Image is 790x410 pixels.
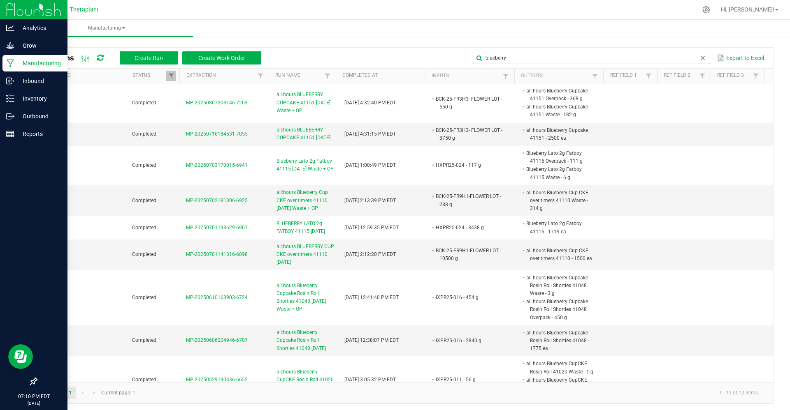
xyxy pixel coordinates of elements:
[37,382,773,403] kendo-pager: Current page: 1
[135,55,163,61] span: Create Run
[276,329,335,352] span: all:hours Blueberry Cupcake Rosin Roll Shorties 41048 [DATE]
[6,77,14,85] inline-svg: Inbound
[525,297,597,322] li: all:hours Blueberry Cupcake Rosin Roll Shorties 41048 Overpack - 450 g
[610,72,644,79] a: Ref Field 1Sortable
[751,71,761,81] a: Filter
[425,69,514,83] th: Inputs
[434,375,506,384] li: IXPR25-011 - 56 g
[186,225,248,230] span: MP-20250701193629-6907
[434,246,506,263] li: BCK-25-FR9H1-FLOWER LOT - 10500 g
[186,377,248,382] span: MP-20250529190436-6652
[514,69,604,83] th: Outputs
[344,100,396,106] span: [DATE] 4:32:40 PM EDT
[186,162,248,168] span: MP-20250703170015-6941
[276,189,335,212] span: all:hours Blueberry Cup CKE over:timers 41110 [DATE] Waste + OP
[132,295,156,300] span: Completed
[64,387,76,399] a: Page 1
[344,225,399,230] span: [DATE] 12:59:35 PM EDT
[525,126,597,142] li: all:hours Blueberry Cupcake 41151 - 2500 ea
[6,112,14,120] inline-svg: Outbound
[43,72,123,79] a: ScheduledSortable
[275,72,322,79] a: Run NameSortable
[276,243,335,267] span: all:hours BLUEBERRY CUP CKE over:timers 41110 [DATE]
[473,52,710,64] input: Search by Run Name, Extraction, Machine, or Lot Number
[132,225,156,230] span: Completed
[344,337,399,343] span: [DATE] 12:38:07 PM EDT
[14,23,64,33] p: Analytics
[434,192,506,208] li: BCK-25-FR9H1-FLOWER LOT - 288 g
[276,126,335,142] span: all:hours BLUEBERRY CUPCAKE 41151 [DATE]
[276,91,335,115] span: all:hours BLUEBERRY CUPCAKE 41151 [DATE] Waste + OP
[8,344,33,369] iframe: Resource center
[14,41,64,51] p: Grow
[186,72,256,79] a: ExtractionSortable
[344,251,396,257] span: [DATE] 2:12:20 PM EDT
[323,71,332,81] a: Filter
[525,165,597,181] li: Blueberry Lato 2g Fatboy 41115 Waste - 6 g
[186,295,248,300] span: MP-20250610163903-6724
[132,337,156,343] span: Completed
[434,161,506,169] li: HXPR25-024 - 117 g
[276,368,335,392] span: all:hours Blueberry CupCKE Rosin Roll 41020 [DATE] Waste + OP
[525,359,597,375] li: all:hours Blueberry CupCKE Rosin Roll 41020 Waste - 1 g
[4,393,64,400] p: 07:10 PM EDT
[699,55,706,61] span: clear
[120,51,178,64] button: Create Run
[717,72,751,79] a: Ref Field 3Sortable
[434,223,506,232] li: HXPR25-024 - 3438 g
[14,111,64,121] p: Outbound
[20,20,193,37] a: Manufacturing
[256,71,265,81] a: Filter
[182,51,261,64] button: Create Work Order
[186,131,248,137] span: MP-20250716184531-7055
[344,131,396,137] span: [DATE] 4:31:15 PM EDT
[186,337,248,343] span: MP-20250606204946-6707
[525,274,597,298] li: all:hours Blueberry Cupcake Rosin Roll Shorties 41048 Waste - 3 g
[6,41,14,50] inline-svg: Grow
[6,59,14,67] inline-svg: Manufacturing
[132,72,166,79] a: StatusSortable
[14,129,64,139] p: Reports
[434,126,506,142] li: BCK-25-FR3H3- FLOWER LOT - 8750 g
[43,51,267,65] div: All Runs
[721,6,774,13] span: Hi, [PERSON_NAME]!
[198,55,245,61] span: Create Work Order
[132,100,156,106] span: Completed
[701,6,711,14] div: Manage settings
[525,219,597,235] li: Blueberry Lato 2g Fatboy 41115 - 1719 ea
[525,149,597,165] li: Blueberry Lato 2g Fatboy 41115 Overpack - 111 g
[525,189,597,213] li: all:hours Blueberry Cup CKE over:timers 41110 Waste - 314 g
[434,336,506,345] li: IXPR25-016 - 2840 g
[132,251,156,257] span: Completed
[344,295,399,300] span: [DATE] 12:41:40 PM EDT
[276,282,335,313] span: all:hours Blueberry Cupcake Rosin Roll Shorties 41048 [DATE] Waste + OP
[276,157,335,173] span: Blueberry Lato 2g Fatboy 41115 [DATE] Waste + OP
[14,94,64,104] p: Inventory
[525,329,597,353] li: all:hours Blueberry Cupcake Rosin Roll Shorties 41048 - 1775 ea
[4,400,64,406] p: [DATE]
[186,198,248,203] span: MP-20250702181306-6925
[344,162,396,168] span: [DATE] 1:00:49 PM EDT
[186,251,248,257] span: MP-20250701141316-6898
[14,58,64,68] p: Manufacturing
[6,94,14,103] inline-svg: Inventory
[525,376,597,400] li: all:hours Blueberry CupCKE Rosin Roll 41020 Overpack - 55 g
[344,198,396,203] span: [DATE] 2:13:39 PM EDT
[590,71,600,81] a: Filter
[186,100,248,106] span: MP-20250807203146-7203
[70,6,99,13] span: Theraplant
[140,386,764,400] kendo-pager-info: 1 - 12 of 12 items
[501,71,511,81] a: Filter
[14,76,64,86] p: Inbound
[132,198,156,203] span: Completed
[434,293,506,302] li: IXPR25-016 - 454 g
[20,25,193,32] span: Manufacturing
[132,162,156,168] span: Completed
[132,377,156,382] span: Completed
[166,71,176,81] a: Filter
[6,24,14,32] inline-svg: Analytics
[434,95,506,111] li: BCK-25-FR3H3- FLOWER LOT - 550 g
[697,71,707,81] a: Filter
[132,131,156,137] span: Completed
[715,51,766,65] button: Export to Excel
